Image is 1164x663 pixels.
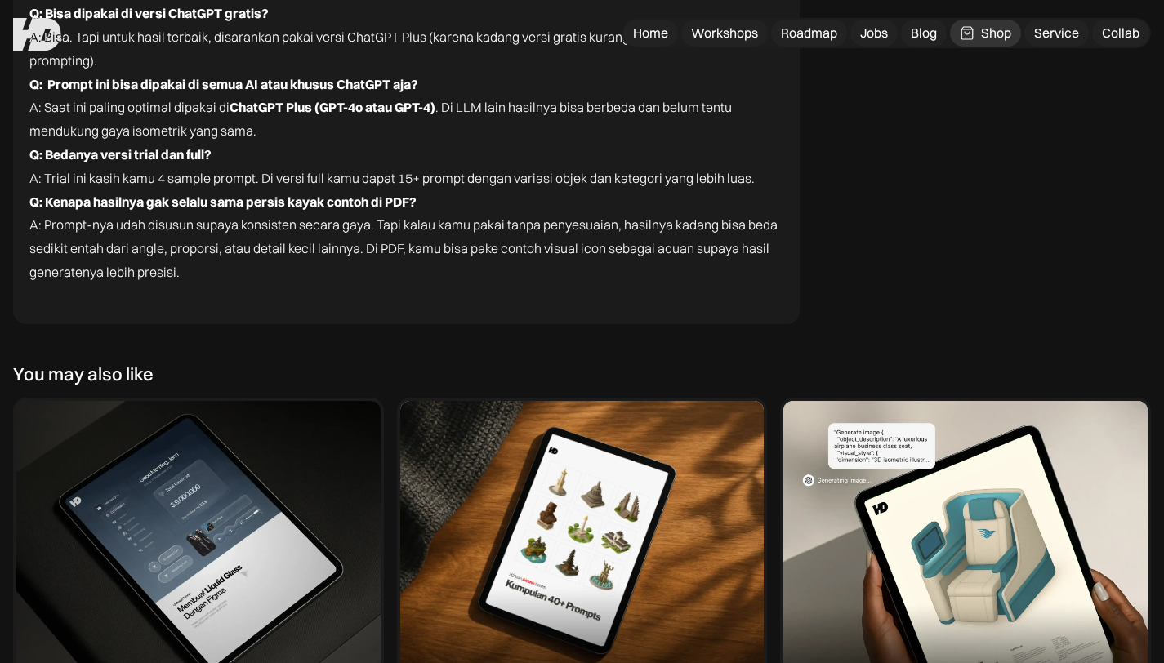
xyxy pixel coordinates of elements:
[13,363,154,385] div: You may also like
[633,24,668,42] div: Home
[1092,20,1149,47] a: Collab
[781,24,837,42] div: Roadmap
[981,24,1011,42] div: Shop
[901,20,947,47] a: Blog
[29,167,783,190] p: A: Trial ini kasih kamu 4 sample prompt. Di versi full kamu dapat 15+ prompt dengan variasi objek...
[29,96,783,143] p: A: Saat ini paling optimal dipakai di . Di LLM lain hasilnya bisa berbeda dan belum tentu menduku...
[1024,20,1089,47] a: Service
[850,20,898,47] a: Jobs
[29,284,783,308] p: ‍
[681,20,768,47] a: Workshops
[950,20,1021,47] a: Shop
[29,5,269,21] strong: Q: Bisa dipakai di versi ChatGPT gratis?
[29,76,418,92] strong: Q: Prompt ini bisa dipakai di semua AI atau khusus ChatGPT aja?
[230,99,435,115] strong: ChatGPT Plus (GPT-4o atau GPT-4)
[911,24,937,42] div: Blog
[29,146,212,162] strong: Q: Bedanya versi trial dan full?
[29,213,783,283] p: A: Prompt-nya udah disusun supaya konsisten secara gaya. Tapi kalau kamu pakai tanpa penyesuaian,...
[771,20,847,47] a: Roadmap
[1102,24,1139,42] div: Collab
[29,194,417,210] strong: Q: Kenapa hasilnya gak selalu sama persis kayak contoh di PDF?
[860,24,888,42] div: Jobs
[1034,24,1079,42] div: Service
[29,25,783,73] p: A: Bisa. Tapi untuk hasil terbaik, disarankan pakai versi ChatGPT Plus (karena kadang versi grati...
[623,20,678,47] a: Home
[691,24,758,42] div: Workshops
